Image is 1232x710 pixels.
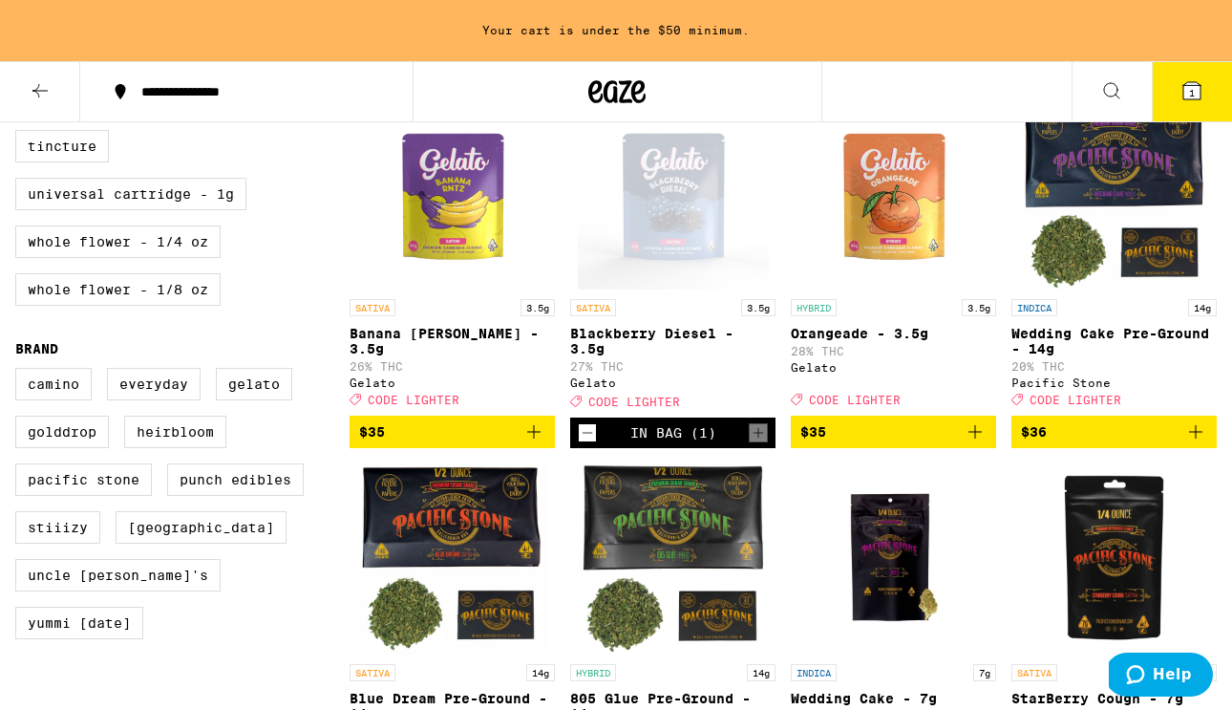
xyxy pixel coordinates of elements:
p: Orangeade - 3.5g [791,326,996,341]
label: Gelato [216,368,292,400]
p: SATIVA [350,664,395,681]
label: Whole Flower - 1/4 oz [15,226,221,258]
p: 14g [526,664,555,681]
p: Wedding Cake Pre-Ground - 14g [1011,326,1217,356]
img: Pacific Stone - Wedding Cake Pre-Ground - 14g [1019,98,1210,290]
p: Wedding Cake - 7g [791,691,996,706]
span: CODE LIGHTER [809,394,901,406]
label: Punch Edibles [167,463,304,496]
label: Heirbloom [124,416,226,448]
img: Pacific Stone - Blue Dream Pre-Ground - 14g [357,463,548,655]
a: Open page for Orangeade - 3.5g from Gelato [791,98,996,416]
p: INDICA [1011,299,1057,316]
p: 26% THC [350,360,555,373]
span: $36 [1021,424,1047,440]
img: Pacific Stone - Wedding Cake - 7g [798,463,989,655]
div: Gelato [570,377,775,389]
label: Camino [15,368,92,400]
label: GoldDrop [15,416,109,448]
label: [GEOGRAPHIC_DATA] [116,511,287,544]
p: 7g [973,664,996,681]
label: Uncle [PERSON_NAME]'s [15,559,221,592]
label: Tincture [15,130,109,162]
div: Gelato [791,361,996,374]
p: HYBRID [791,299,837,316]
button: Add to bag [350,416,555,448]
p: 14g [747,664,775,681]
button: Add to bag [791,416,996,448]
button: Increment [749,423,768,442]
img: Pacific Stone - 805 Glue Pre-Ground - 14g [578,463,769,655]
iframe: Opens a widget where you can find more information [1109,653,1213,700]
p: 14g [1188,299,1217,316]
button: Decrement [578,423,597,442]
a: Open page for Blackberry Diesel - 3.5g from Gelato [570,98,775,418]
p: SATIVA [350,299,395,316]
span: $35 [359,424,385,440]
p: 3.5g [741,299,775,316]
label: Pacific Stone [15,463,152,496]
p: 28% THC [791,345,996,357]
img: Gelato - Orangeade - 3.5g [798,98,989,290]
label: Yummi [DATE] [15,607,143,639]
label: STIIIZY [15,511,100,544]
legend: Brand [15,341,58,356]
p: 20% THC [1011,360,1217,373]
img: Gelato - Banana Runtz - 3.5g [357,98,548,290]
button: 1 [1152,62,1232,121]
span: 1 [1189,87,1195,98]
p: HYBRID [570,664,616,681]
p: StarBerry Cough - 7g [1011,691,1217,706]
p: 3.5g [962,299,996,316]
button: Add to bag [1011,416,1217,448]
a: Open page for Banana Runtz - 3.5g from Gelato [350,98,555,416]
div: Gelato [350,377,555,389]
span: CODE LIGHTER [1030,394,1121,406]
p: 3.5g [520,299,555,316]
p: 27% THC [570,360,775,373]
span: CODE LIGHTER [368,394,459,406]
p: INDICA [791,664,837,681]
div: In Bag (1) [630,425,716,441]
p: Banana [PERSON_NAME] - 3.5g [350,326,555,356]
p: Blackberry Diesel - 3.5g [570,326,775,356]
p: SATIVA [1011,664,1057,681]
label: Universal Cartridge - 1g [15,178,246,210]
p: SATIVA [570,299,616,316]
span: $35 [800,424,826,440]
div: Pacific Stone [1011,377,1217,389]
a: Open page for Wedding Cake Pre-Ground - 14g from Pacific Stone [1011,98,1217,416]
span: CODE LIGHTER [588,396,680,408]
label: Everyday [107,368,201,400]
label: Whole Flower - 1/8 oz [15,273,221,306]
img: Pacific Stone - StarBerry Cough - 7g [1019,463,1210,655]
